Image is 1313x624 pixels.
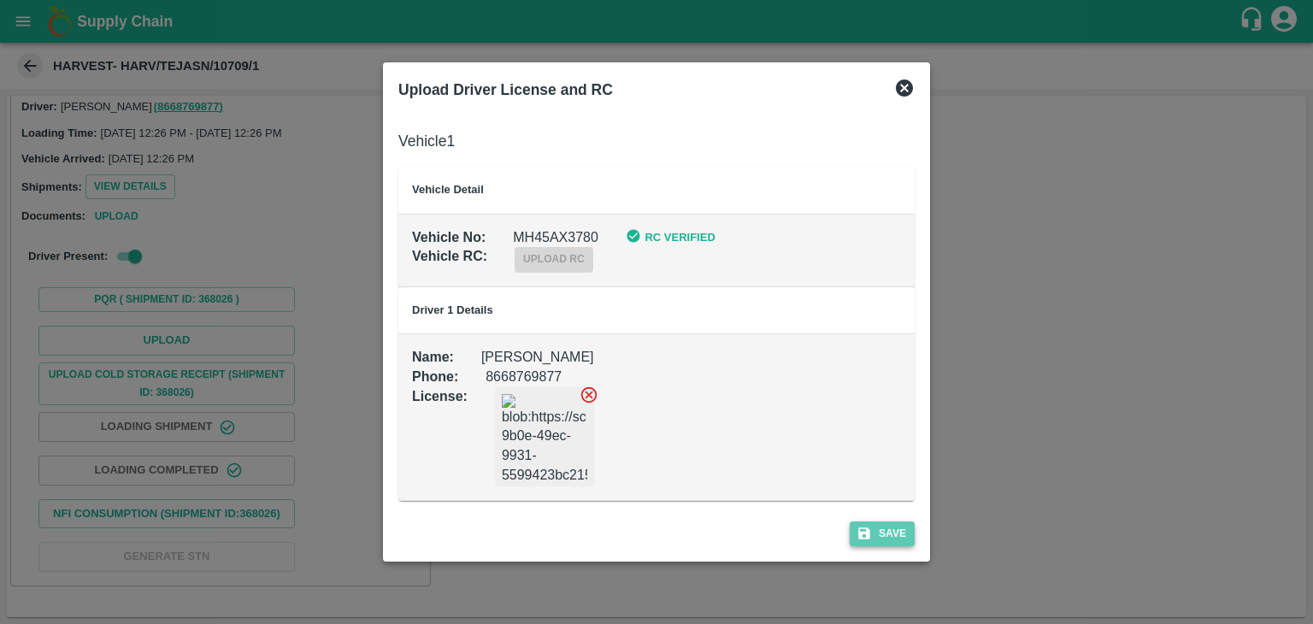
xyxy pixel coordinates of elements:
div: 8668769877 [458,340,562,387]
div: MH45AX3780 [486,201,598,248]
b: Vehicle Detail [412,183,484,196]
button: Save [850,521,915,546]
h6: Vehicle 1 [398,129,915,153]
b: License : [412,389,468,403]
img: blob:https://sc.vegrow.in/469a3cc1-9b0e-49ec-9931-5599423bc215 [502,394,587,480]
b: Upload Driver License and RC [398,81,613,98]
div: [PERSON_NAME] [454,321,594,368]
b: Vehicle RC : [412,249,487,263]
b: Driver 1 Details [412,303,493,316]
b: RC Verified [645,231,715,244]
